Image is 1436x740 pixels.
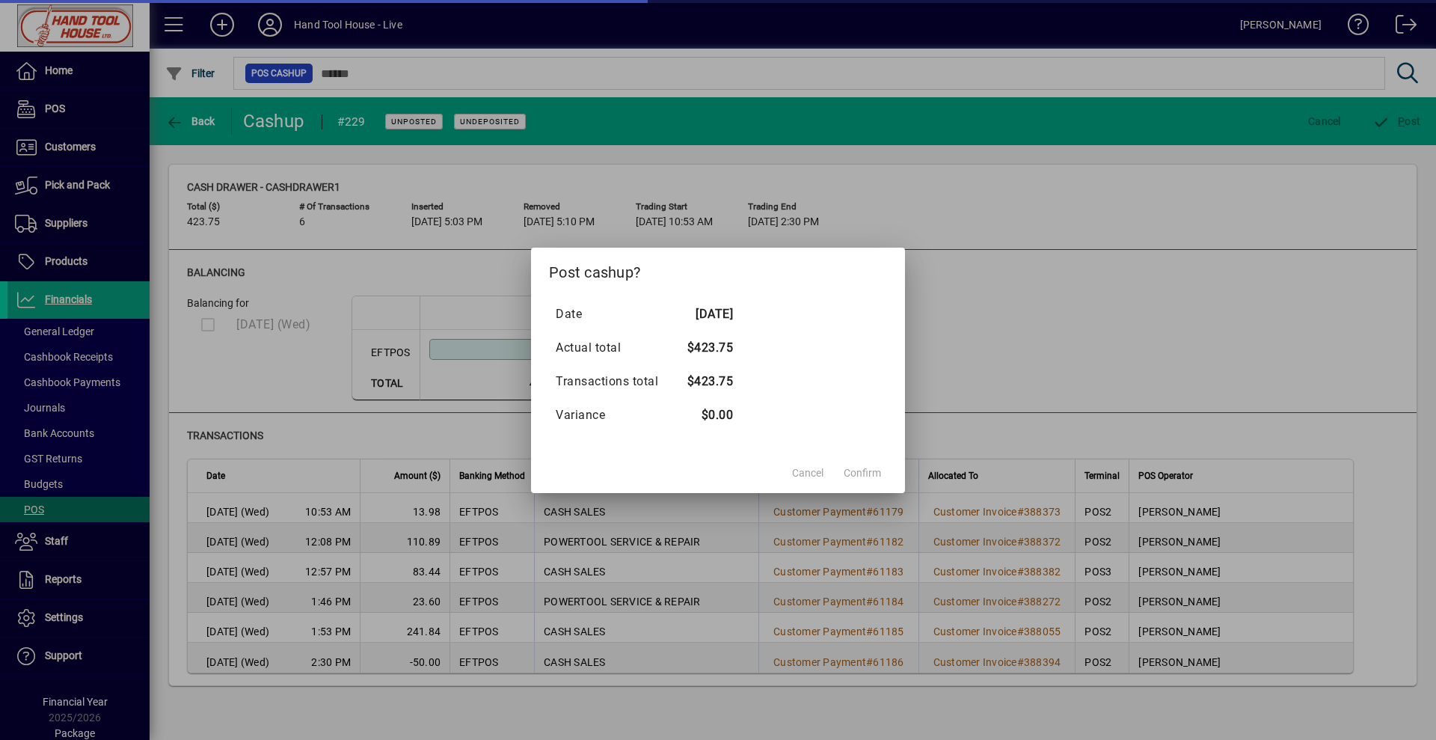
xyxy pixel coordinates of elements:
[555,298,673,331] td: Date
[555,331,673,365] td: Actual total
[673,399,733,432] td: $0.00
[673,365,733,399] td: $423.75
[555,365,673,399] td: Transactions total
[673,331,733,365] td: $423.75
[555,399,673,432] td: Variance
[531,248,905,291] h2: Post cashup?
[673,298,733,331] td: [DATE]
